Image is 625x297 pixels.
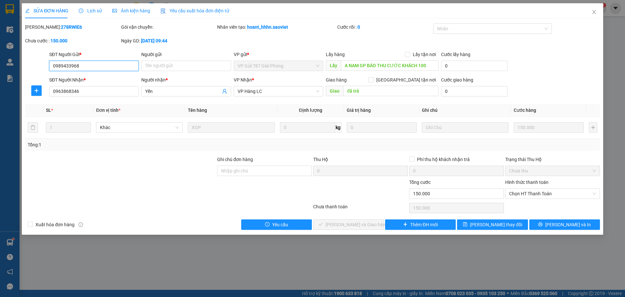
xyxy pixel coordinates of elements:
span: [PERSON_NAME] và In [545,221,591,228]
span: Đơn vị tính [96,108,120,113]
span: printer [538,222,543,227]
input: VD: Bàn, Ghế [188,122,274,133]
span: Yêu cầu xuất hóa đơn điện tử [160,8,229,13]
span: Chọn HT Thanh Toán [509,189,596,199]
input: 0 [347,122,417,133]
span: Giá trị hàng [347,108,371,113]
span: Khác [100,123,179,132]
span: info-circle [78,222,83,227]
span: plus [32,88,41,93]
th: Ghi chú [419,104,511,117]
b: 278RWIE6 [61,24,82,30]
button: plus [589,122,597,133]
button: Close [585,3,603,22]
button: printer[PERSON_NAME] và In [529,219,600,230]
span: Định lượng [299,108,322,113]
span: SL [46,108,51,113]
span: [GEOGRAPHIC_DATA] tận nơi [374,76,438,83]
span: exclamation-circle [265,222,270,227]
span: Lấy hàng [326,52,345,57]
input: Ghi chú đơn hàng [217,166,312,176]
button: exclamation-circleYêu cầu [241,219,312,230]
span: Yêu cầu [272,221,288,228]
div: [PERSON_NAME]: [25,23,120,31]
b: hoant_hhhn.saoviet [247,24,288,30]
label: Hình thức thanh toán [505,180,549,185]
button: delete [28,122,38,133]
b: [DATE] 09:44 [141,38,167,43]
label: Cước giao hàng [441,77,473,82]
span: Cước hàng [514,108,536,113]
span: edit [25,8,30,13]
span: VP Nhận [234,77,252,82]
span: Tổng cước [409,180,431,185]
div: Gói vận chuyển: [121,23,216,31]
button: plusThêm ĐH mới [385,219,456,230]
label: Ghi chú đơn hàng [217,157,253,162]
div: Người nhận [141,76,231,83]
span: [PERSON_NAME] thay đổi [470,221,522,228]
div: Trạng thái Thu Hộ [505,156,600,163]
div: Chưa thanh toán [312,203,409,215]
div: Tổng: 1 [28,141,241,148]
span: Chưa thu [509,166,596,176]
input: Cước giao hàng [441,86,507,97]
span: clock-circle [79,8,83,13]
span: Lịch sử [79,8,102,13]
div: Người gửi [141,51,231,58]
span: picture [112,8,117,13]
span: Lấy tận nơi [410,51,438,58]
button: check[PERSON_NAME] và Giao hàng [313,219,384,230]
span: close [591,9,597,15]
b: 0 [357,24,360,30]
span: Lấy [326,60,341,71]
span: Thu Hộ [313,157,328,162]
div: Chưa cước : [25,37,120,44]
span: save [463,222,467,227]
span: Tên hàng [188,108,207,113]
span: Giao hàng [326,77,347,82]
span: user-add [222,89,227,94]
input: 0 [514,122,584,133]
span: Giao [326,86,343,96]
span: Ảnh kiện hàng [112,8,150,13]
div: VP gửi [234,51,323,58]
button: save[PERSON_NAME] thay đổi [457,219,528,230]
span: kg [335,122,341,133]
span: Xuất hóa đơn hàng [33,221,77,228]
span: VP Hàng LC [238,86,319,96]
input: Ghi Chú [422,122,508,133]
input: Cước lấy hàng [441,61,507,71]
button: plus [31,85,42,96]
input: Dọc đường [343,86,438,96]
div: Nhân viên tạo: [217,23,336,31]
div: Ngày GD: [121,37,216,44]
span: VP Gửi 787 Giải Phóng [238,61,319,71]
span: plus [403,222,408,227]
span: Thêm ĐH mới [410,221,438,228]
div: SĐT Người Nhận [49,76,139,83]
div: SĐT Người Gửi [49,51,139,58]
span: Phí thu hộ khách nhận trả [414,156,472,163]
b: 150.000 [50,38,67,43]
div: Cước rồi : [337,23,432,31]
label: Cước lấy hàng [441,52,470,57]
span: SỬA ĐƠN HÀNG [25,8,68,13]
input: Dọc đường [341,60,438,71]
img: icon [160,8,166,14]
